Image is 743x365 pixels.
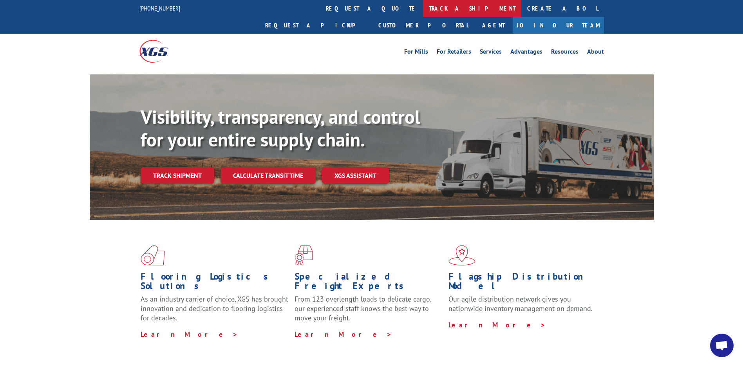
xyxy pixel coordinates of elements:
[259,17,372,34] a: Request a pickup
[448,272,597,295] h1: Flagship Distribution Model
[141,105,420,152] b: Visibility, transparency, and control for your entire supply chain.
[295,245,313,266] img: xgs-icon-focused-on-flooring-red
[295,295,443,329] p: From 123 overlength loads to delicate cargo, our experienced staff knows the best way to move you...
[474,17,513,34] a: Agent
[448,295,593,313] span: Our agile distribution network gives you nationwide inventory management on demand.
[437,49,471,57] a: For Retailers
[322,167,389,184] a: XGS ASSISTANT
[448,245,475,266] img: xgs-icon-flagship-distribution-model-red
[139,4,180,12] a: [PHONE_NUMBER]
[480,49,502,57] a: Services
[710,334,734,357] a: Open chat
[587,49,604,57] a: About
[141,272,289,295] h1: Flooring Logistics Solutions
[372,17,474,34] a: Customer Portal
[141,245,165,266] img: xgs-icon-total-supply-chain-intelligence-red
[295,330,392,339] a: Learn More >
[221,167,316,184] a: Calculate transit time
[404,49,428,57] a: For Mills
[448,320,546,329] a: Learn More >
[141,295,288,322] span: As an industry carrier of choice, XGS has brought innovation and dedication to flooring logistics...
[141,167,214,184] a: Track shipment
[295,272,443,295] h1: Specialized Freight Experts
[551,49,578,57] a: Resources
[141,330,238,339] a: Learn More >
[513,17,604,34] a: Join Our Team
[510,49,542,57] a: Advantages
